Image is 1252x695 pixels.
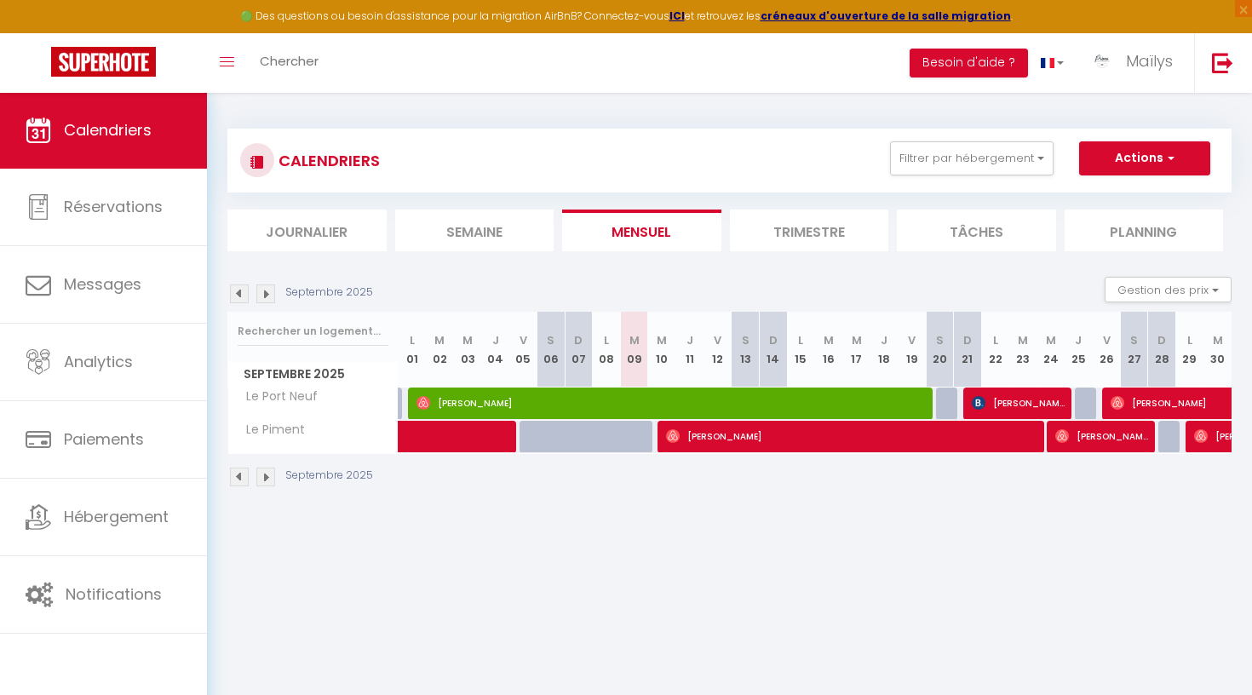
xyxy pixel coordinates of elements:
[815,312,843,388] th: 16
[64,273,141,295] span: Messages
[686,332,693,348] abbr: J
[64,196,163,217] span: Réservations
[620,312,648,388] th: 09
[285,468,373,484] p: Septembre 2025
[537,312,566,388] th: 06
[1009,312,1037,388] th: 23
[972,387,1065,419] span: [PERSON_NAME]
[1176,312,1204,388] th: 29
[881,332,887,348] abbr: J
[64,351,133,372] span: Analytics
[1187,332,1192,348] abbr: L
[51,47,156,77] img: Super Booking
[898,312,926,388] th: 19
[462,332,473,348] abbr: M
[410,332,415,348] abbr: L
[629,332,640,348] abbr: M
[1212,52,1233,73] img: logout
[481,312,509,388] th: 04
[732,312,760,388] th: 13
[231,388,322,406] span: Le Port Neuf
[714,332,721,348] abbr: V
[870,312,899,388] th: 18
[676,312,704,388] th: 11
[547,332,554,348] abbr: S
[759,312,787,388] th: 14
[1077,33,1194,93] a: ... Maïlys
[274,141,380,180] h3: CALENDRIERS
[669,9,685,23] a: ICI
[231,421,309,439] span: Le Piment
[520,332,527,348] abbr: V
[648,312,676,388] th: 10
[981,312,1009,388] th: 22
[66,583,162,605] span: Notifications
[1065,312,1093,388] th: 25
[852,332,862,348] abbr: M
[761,9,1011,23] a: créneaux d'ouverture de la salle migration
[562,210,721,251] li: Mensuel
[897,210,1056,251] li: Tâches
[1105,277,1232,302] button: Gestion des prix
[1148,312,1176,388] th: 28
[910,49,1028,78] button: Besoin d'aide ?
[1120,312,1148,388] th: 27
[395,210,554,251] li: Semaine
[1079,141,1210,175] button: Actions
[954,312,982,388] th: 21
[1203,312,1232,388] th: 30
[64,506,169,527] span: Hébergement
[1103,332,1111,348] abbr: V
[798,332,803,348] abbr: L
[936,332,944,348] abbr: S
[238,316,388,347] input: Rechercher un logement...
[926,312,954,388] th: 20
[492,332,499,348] abbr: J
[1037,312,1065,388] th: 24
[1130,332,1138,348] abbr: S
[227,210,387,251] li: Journalier
[426,312,454,388] th: 02
[1089,49,1115,74] img: ...
[1055,420,1149,452] span: [PERSON_NAME]
[260,52,319,70] span: Chercher
[285,284,373,301] p: Septembre 2025
[416,387,932,419] span: [PERSON_NAME]
[769,332,778,348] abbr: D
[1046,332,1056,348] abbr: M
[1065,210,1224,251] li: Planning
[1126,50,1173,72] span: Maïlys
[842,312,870,388] th: 17
[1213,332,1223,348] abbr: M
[730,210,889,251] li: Trimestre
[604,332,609,348] abbr: L
[593,312,621,388] th: 08
[509,312,537,388] th: 05
[399,312,427,388] th: 01
[666,420,1041,452] span: [PERSON_NAME]
[1075,332,1082,348] abbr: J
[742,332,749,348] abbr: S
[963,332,972,348] abbr: D
[1093,312,1121,388] th: 26
[454,312,482,388] th: 03
[434,332,445,348] abbr: M
[574,332,583,348] abbr: D
[908,332,916,348] abbr: V
[657,332,667,348] abbr: M
[993,332,998,348] abbr: L
[228,362,398,387] span: Septembre 2025
[890,141,1054,175] button: Filtrer par hébergement
[247,33,331,93] a: Chercher
[1157,332,1166,348] abbr: D
[64,119,152,141] span: Calendriers
[787,312,815,388] th: 15
[1018,332,1028,348] abbr: M
[824,332,834,348] abbr: M
[64,428,144,450] span: Paiements
[565,312,593,388] th: 07
[704,312,732,388] th: 12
